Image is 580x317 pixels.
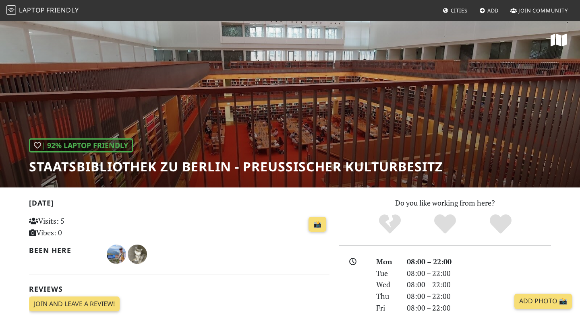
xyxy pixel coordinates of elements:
div: 08:00 – 22:00 [402,279,556,290]
span: Friendly [46,6,79,14]
img: LaptopFriendly [6,5,16,15]
div: Wed [371,279,402,290]
a: Join and leave a review! [29,296,120,312]
p: Visits: 5 Vibes: 0 [29,215,123,239]
img: 5810-tom.jpg [107,245,126,264]
h2: Reviews [29,285,329,293]
div: 08:00 – 22:00 [402,302,556,314]
p: Do you like working from here? [339,197,551,209]
a: 📸 [309,217,326,232]
img: 5523-teng.jpg [128,245,147,264]
span: Cities [451,7,468,14]
div: Thu [371,290,402,302]
h2: [DATE] [29,199,329,210]
a: LaptopFriendly LaptopFriendly [6,4,79,18]
span: Tom T [107,249,128,258]
a: Cities [439,3,471,18]
div: 08:00 – 22:00 [402,290,556,302]
div: Fri [371,302,402,314]
h2: Been here [29,246,97,255]
div: Tue [371,268,402,279]
h1: Staatsbibliothek zu Berlin - Preußischer Kulturbesitz [29,159,443,174]
div: No [362,213,418,235]
span: Laptop [19,6,45,14]
div: 08:00 – 22:00 [402,268,556,279]
div: Yes [417,213,473,235]
a: Add [476,3,502,18]
a: Join Community [507,3,571,18]
span: Teng T [128,249,147,258]
div: Definitely! [473,213,528,235]
a: Add Photo 📸 [514,294,572,309]
div: | 92% Laptop Friendly [29,138,133,152]
span: Join Community [518,7,568,14]
div: Mon [371,256,402,268]
span: Add [487,7,499,14]
div: 08:00 – 22:00 [402,256,556,268]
